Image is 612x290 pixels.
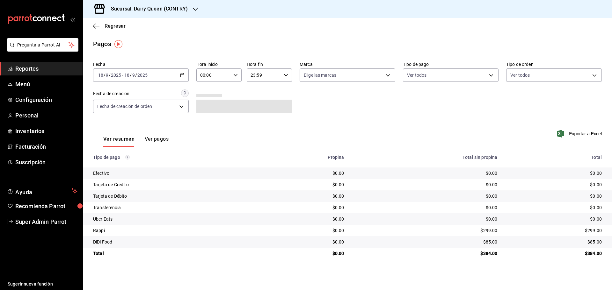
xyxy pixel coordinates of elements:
[114,40,122,48] img: Tooltip marker
[508,239,602,245] div: $85.00
[15,158,77,166] span: Suscripción
[103,136,169,147] div: navigation tabs
[17,42,69,48] span: Pregunta a Parrot AI
[508,170,602,176] div: $0.00
[354,204,498,211] div: $0.00
[106,73,109,78] input: --
[354,216,498,222] div: $0.00
[8,281,77,287] span: Sugerir nueva función
[264,250,344,257] div: $0.00
[124,73,130,78] input: --
[125,155,130,159] svg: Los pagos realizados con Pay y otras terminales son montos brutos.
[132,73,135,78] input: --
[354,227,498,234] div: $299.00
[506,62,602,67] label: Tipo de orden
[93,227,254,234] div: Rappi
[97,103,152,110] span: Fecha de creación de orden
[264,155,344,160] div: Propina
[558,130,602,138] button: Exportar a Excel
[508,250,602,257] div: $384.00
[354,155,498,160] div: Total sin propina
[98,73,104,78] input: --
[15,142,77,151] span: Facturación
[93,90,129,97] div: Fecha de creación
[15,127,77,135] span: Inventarios
[93,181,254,188] div: Tarjeta de Crédito
[15,80,77,88] span: Menú
[145,136,169,147] button: Ver pagos
[106,5,188,13] h3: Sucursal: Dairy Queen (CONTRY)
[300,62,395,67] label: Marca
[93,239,254,245] div: DiDi Food
[104,73,106,78] span: /
[247,62,292,67] label: Hora fin
[93,170,254,176] div: Efectivo
[354,181,498,188] div: $0.00
[264,193,344,199] div: $0.00
[15,217,77,226] span: Super Admin Parrot
[510,72,530,78] span: Ver todos
[111,73,121,78] input: ----
[93,216,254,222] div: Uber Eats
[93,155,254,160] div: Tipo de pago
[264,170,344,176] div: $0.00
[354,239,498,245] div: $85.00
[70,17,75,22] button: open_drawer_menu
[264,204,344,211] div: $0.00
[403,62,499,67] label: Tipo de pago
[103,136,135,147] button: Ver resumen
[264,227,344,234] div: $0.00
[93,39,111,49] div: Pagos
[135,73,137,78] span: /
[137,73,148,78] input: ----
[122,73,123,78] span: -
[93,193,254,199] div: Tarjeta de Débito
[508,181,602,188] div: $0.00
[508,204,602,211] div: $0.00
[93,23,126,29] button: Regresar
[4,46,78,53] a: Pregunta a Parrot AI
[93,250,254,257] div: Total
[354,170,498,176] div: $0.00
[508,193,602,199] div: $0.00
[15,187,69,195] span: Ayuda
[264,216,344,222] div: $0.00
[304,72,336,78] span: Elige las marcas
[354,193,498,199] div: $0.00
[508,155,602,160] div: Total
[15,202,77,210] span: Recomienda Parrot
[15,64,77,73] span: Reportes
[15,95,77,104] span: Configuración
[354,250,498,257] div: $384.00
[264,181,344,188] div: $0.00
[93,204,254,211] div: Transferencia
[105,23,126,29] span: Regresar
[264,239,344,245] div: $0.00
[508,216,602,222] div: $0.00
[7,38,78,52] button: Pregunta a Parrot AI
[508,227,602,234] div: $299.00
[15,111,77,120] span: Personal
[407,72,426,78] span: Ver todos
[109,73,111,78] span: /
[130,73,132,78] span: /
[93,62,189,67] label: Fecha
[196,62,242,67] label: Hora inicio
